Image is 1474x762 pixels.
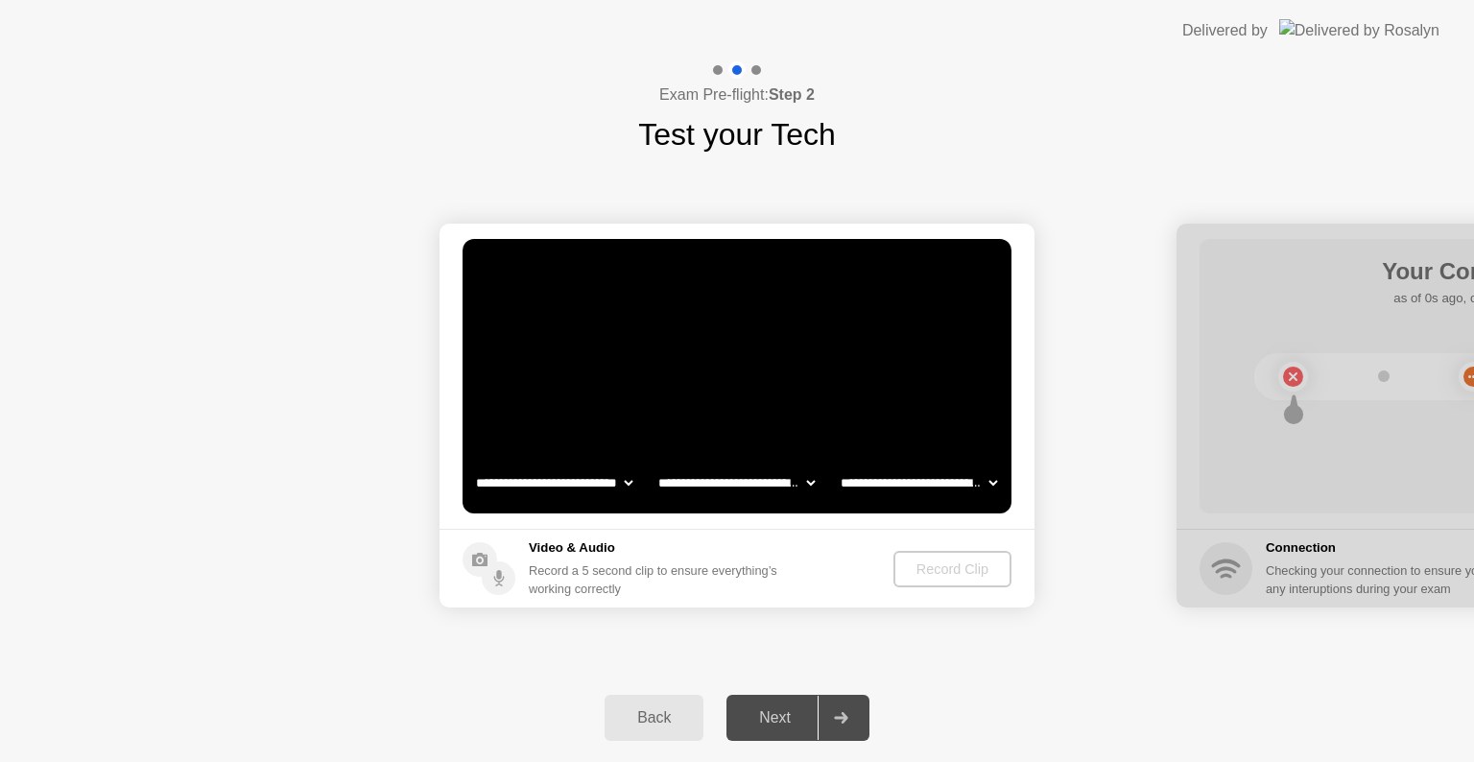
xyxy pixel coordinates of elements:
[769,86,815,103] b: Step 2
[893,551,1011,587] button: Record Clip
[732,709,818,726] div: Next
[605,695,703,741] button: Back
[529,561,785,598] div: Record a 5 second clip to ensure everything’s working correctly
[799,260,822,283] div: . . .
[638,111,836,157] h1: Test your Tech
[1279,19,1439,41] img: Delivered by Rosalyn
[610,709,698,726] div: Back
[786,260,809,283] div: !
[654,464,819,502] select: Available speakers
[472,464,636,502] select: Available cameras
[901,561,1004,577] div: Record Clip
[837,464,1001,502] select: Available microphones
[659,83,815,107] h4: Exam Pre-flight:
[1182,19,1268,42] div: Delivered by
[726,695,869,741] button: Next
[529,538,785,558] h5: Video & Audio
